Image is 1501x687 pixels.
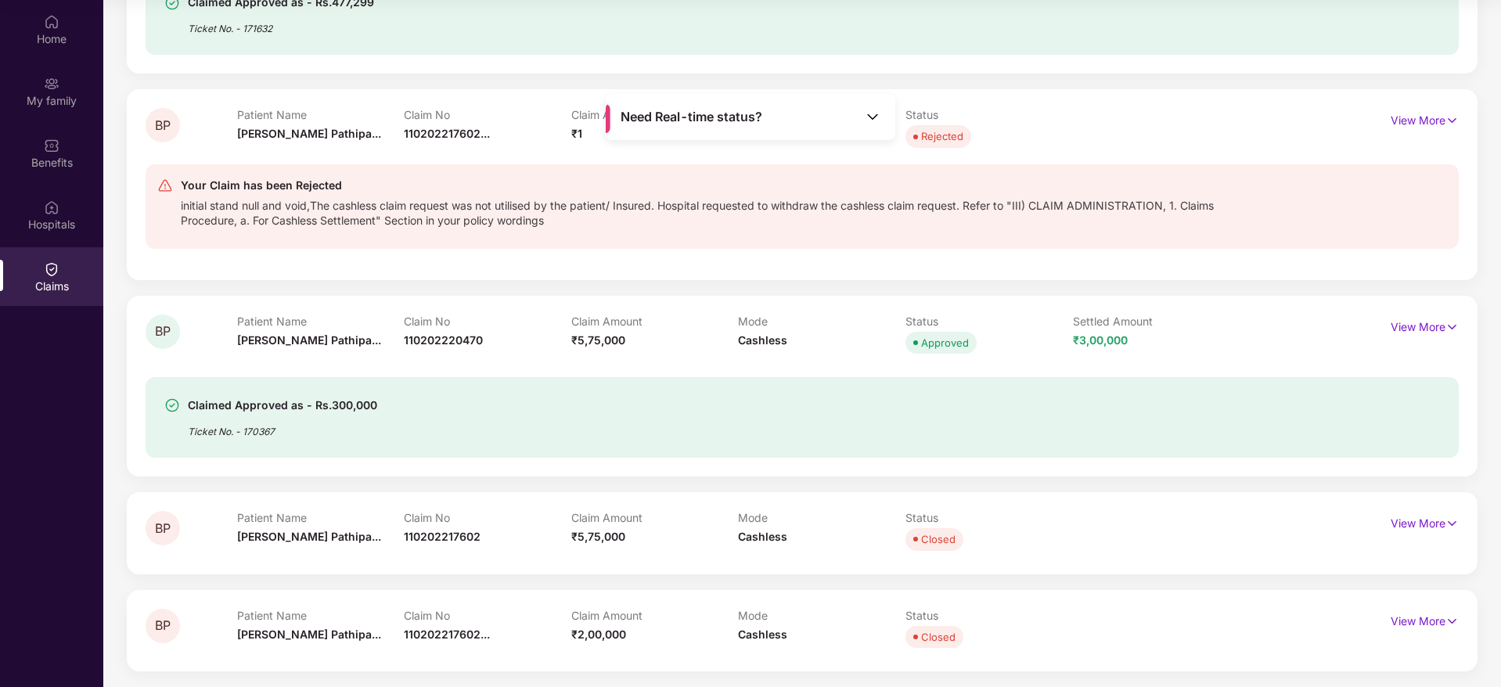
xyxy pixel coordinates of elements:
img: Toggle Icon [865,109,880,124]
div: Your Claim has been Rejected [181,176,1232,195]
p: Claim No [404,108,571,121]
div: Rejected [921,128,963,144]
p: Claim Amount [571,108,739,121]
img: svg+xml;base64,PHN2ZyB4bWxucz0iaHR0cDovL3d3dy53My5vcmcvMjAwMC9zdmciIHdpZHRoPSIxNyIgaGVpZ2h0PSIxNy... [1445,515,1459,532]
div: Closed [921,531,956,547]
div: Ticket No. - 170367 [188,415,377,439]
span: BP [155,325,171,338]
span: ₹2,00,000 [571,628,626,641]
p: Claim Amount [571,609,739,622]
p: Status [905,315,1073,328]
img: svg+xml;base64,PHN2ZyB4bWxucz0iaHR0cDovL3d3dy53My5vcmcvMjAwMC9zdmciIHdpZHRoPSIyNCIgaGVpZ2h0PSIyNC... [157,178,173,193]
span: [PERSON_NAME] Pathipa... [237,127,381,140]
div: Closed [921,629,956,645]
span: Need Real-time status? [621,109,762,125]
div: Claimed Approved as - Rs.300,000 [188,396,377,415]
img: svg+xml;base64,PHN2ZyB4bWxucz0iaHR0cDovL3d3dy53My5vcmcvMjAwMC9zdmciIHdpZHRoPSIxNyIgaGVpZ2h0PSIxNy... [1445,613,1459,630]
p: Mode [738,315,905,328]
img: svg+xml;base64,PHN2ZyBpZD0iQ2xhaW0iIHhtbG5zPSJodHRwOi8vd3d3LnczLm9yZy8yMDAwL3N2ZyIgd2lkdGg9IjIwIi... [44,261,59,277]
p: View More [1391,609,1459,630]
span: ₹5,75,000 [571,333,625,347]
div: Ticket No. - 171632 [188,12,374,36]
span: Cashless [738,530,787,543]
span: BP [155,119,171,132]
img: svg+xml;base64,PHN2ZyBpZD0iU3VjY2Vzcy0zMngzMiIgeG1sbnM9Imh0dHA6Ly93d3cudzMub3JnLzIwMDAvc3ZnIiB3aW... [164,397,180,413]
img: svg+xml;base64,PHN2ZyB4bWxucz0iaHR0cDovL3d3dy53My5vcmcvMjAwMC9zdmciIHdpZHRoPSIxNyIgaGVpZ2h0PSIxNy... [1445,112,1459,129]
p: Mode [738,511,905,524]
p: Claim No [404,609,571,622]
span: ₹5,75,000 [571,530,625,543]
p: View More [1391,315,1459,336]
span: Cashless [738,628,787,641]
span: 110202217602... [404,628,490,641]
p: Patient Name [237,511,405,524]
span: Cashless [738,333,787,347]
p: Status [905,511,1073,524]
p: Claim Amount [571,511,739,524]
span: 110202217602... [404,127,490,140]
p: View More [1391,108,1459,129]
span: [PERSON_NAME] Pathipa... [237,628,381,641]
p: Claim Amount [571,315,739,328]
span: [PERSON_NAME] Pathipa... [237,530,381,543]
p: Status [905,108,1073,121]
span: 110202220470 [404,333,483,347]
div: initial stand null and void,The cashless claim request was not utilised by the patient/ Insured. ... [181,195,1232,228]
span: BP [155,522,171,535]
span: BP [155,619,171,632]
span: 110202217602 [404,530,481,543]
span: ₹3,00,000 [1073,333,1128,347]
p: View More [1391,511,1459,532]
p: Claim No [404,511,571,524]
span: ₹1 [571,127,582,140]
p: Claim No [404,315,571,328]
p: Patient Name [237,315,405,328]
p: Mode [738,609,905,622]
img: svg+xml;base64,PHN2ZyBpZD0iSG9zcGl0YWxzIiB4bWxucz0iaHR0cDovL3d3dy53My5vcmcvMjAwMC9zdmciIHdpZHRoPS... [44,200,59,215]
p: Patient Name [237,609,405,622]
p: Settled Amount [1073,315,1240,328]
img: svg+xml;base64,PHN2ZyBpZD0iQmVuZWZpdHMiIHhtbG5zPSJodHRwOi8vd3d3LnczLm9yZy8yMDAwL3N2ZyIgd2lkdGg9Ij... [44,138,59,153]
div: Approved [921,335,969,351]
img: svg+xml;base64,PHN2ZyB4bWxucz0iaHR0cDovL3d3dy53My5vcmcvMjAwMC9zdmciIHdpZHRoPSIxNyIgaGVpZ2h0PSIxNy... [1445,318,1459,336]
img: svg+xml;base64,PHN2ZyB3aWR0aD0iMjAiIGhlaWdodD0iMjAiIHZpZXdCb3g9IjAgMCAyMCAyMCIgZmlsbD0ibm9uZSIgeG... [44,76,59,92]
p: Patient Name [237,108,405,121]
span: [PERSON_NAME] Pathipa... [237,333,381,347]
img: svg+xml;base64,PHN2ZyBpZD0iSG9tZSIgeG1sbnM9Imh0dHA6Ly93d3cudzMub3JnLzIwMDAvc3ZnIiB3aWR0aD0iMjAiIG... [44,14,59,30]
p: Status [905,609,1073,622]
